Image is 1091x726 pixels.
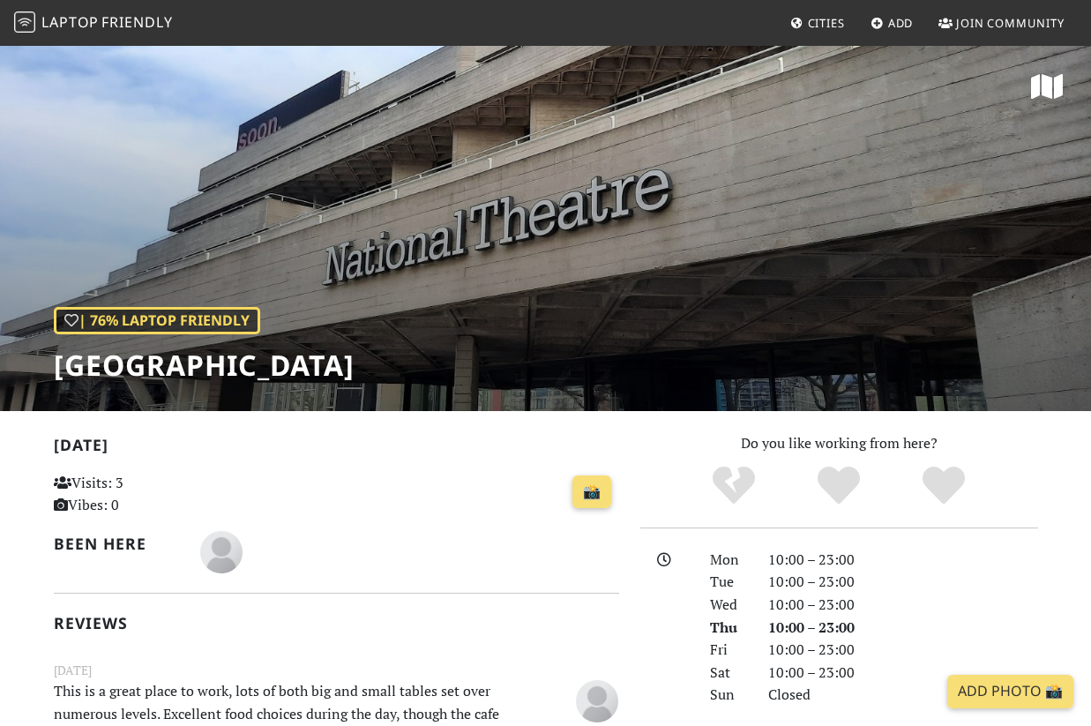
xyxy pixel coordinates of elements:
[101,12,172,32] span: Friendly
[54,614,619,632] h2: Reviews
[888,15,914,31] span: Add
[572,475,611,509] a: 📸
[699,662,758,685] div: Sat
[787,464,892,508] div: Yes
[54,436,619,461] h2: [DATE]
[576,690,618,709] span: Anonymous
[783,7,852,39] a: Cities
[41,12,99,32] span: Laptop
[43,661,630,680] small: [DATE]
[956,15,1065,31] span: Join Community
[699,571,758,594] div: Tue
[808,15,845,31] span: Cities
[758,684,1049,707] div: Closed
[947,675,1073,708] a: Add Photo 📸
[758,639,1049,662] div: 10:00 – 23:00
[758,617,1049,640] div: 10:00 – 23:00
[931,7,1072,39] a: Join Community
[758,662,1049,685] div: 10:00 – 23:00
[699,594,758,617] div: Wed
[863,7,921,39] a: Add
[54,535,179,553] h2: Been here
[54,348,355,382] h1: [GEOGRAPHIC_DATA]
[758,571,1049,594] div: 10:00 – 23:00
[758,549,1049,572] div: 10:00 – 23:00
[54,307,260,335] div: | 76% Laptop Friendly
[200,541,243,560] span: Lydia Cole
[682,464,787,508] div: No
[699,617,758,640] div: Thu
[699,639,758,662] div: Fri
[14,11,35,33] img: LaptopFriendly
[576,680,618,722] img: blank-535327c66bd565773addf3077783bbfce4b00ec00e9fd257753287c682c7fa38.png
[200,531,243,573] img: blank-535327c66bd565773addf3077783bbfce4b00ec00e9fd257753287c682c7fa38.png
[758,594,1049,617] div: 10:00 – 23:00
[54,472,228,517] p: Visits: 3 Vibes: 0
[891,464,996,508] div: Definitely!
[640,432,1038,455] p: Do you like working from here?
[14,8,173,39] a: LaptopFriendly LaptopFriendly
[699,549,758,572] div: Mon
[699,684,758,707] div: Sun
